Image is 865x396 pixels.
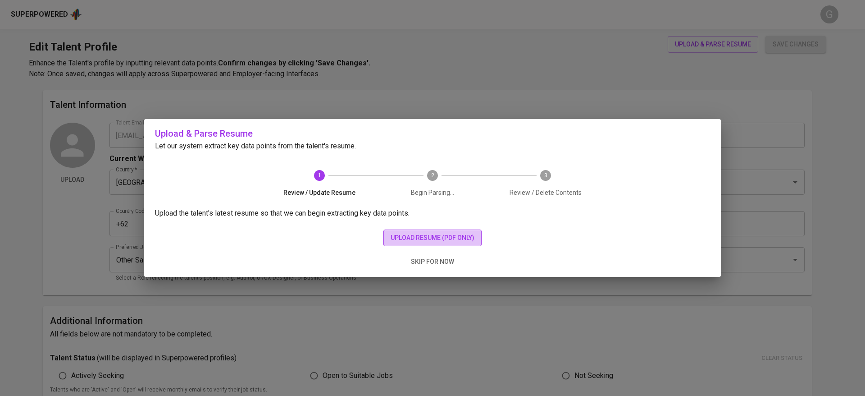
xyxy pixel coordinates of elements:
text: 3 [544,172,547,179]
text: 1 [318,172,321,179]
button: skip for now [407,253,458,270]
p: Let our system extract key data points from the talent's resume. [155,141,710,152]
h6: Upload & Parse Resume [155,126,710,141]
span: Review / Delete Contents [492,188,598,197]
text: 2 [431,172,434,179]
span: skip for now [411,256,454,267]
span: Review / Update Resume [267,188,373,197]
span: Begin Parsing... [380,188,486,197]
button: upload resume (pdf only) [383,230,482,246]
span: upload resume (pdf only) [391,232,474,244]
p: Upload the talent's latest resume so that we can begin extracting key data points. [155,208,710,219]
